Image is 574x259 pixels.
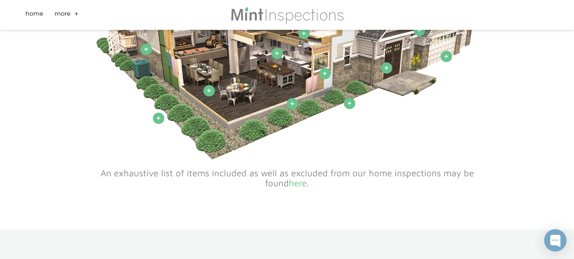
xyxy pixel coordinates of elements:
div: ​ [96,159,478,196]
a: More [55,9,71,21]
a: Home [25,9,43,21]
a: here [289,178,307,188]
img: Mint Inspections [230,6,344,24]
font: An exhaustive list of items included as well as excluded from our home inspections may be found​ . [101,168,474,188]
a: + [74,9,79,21]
